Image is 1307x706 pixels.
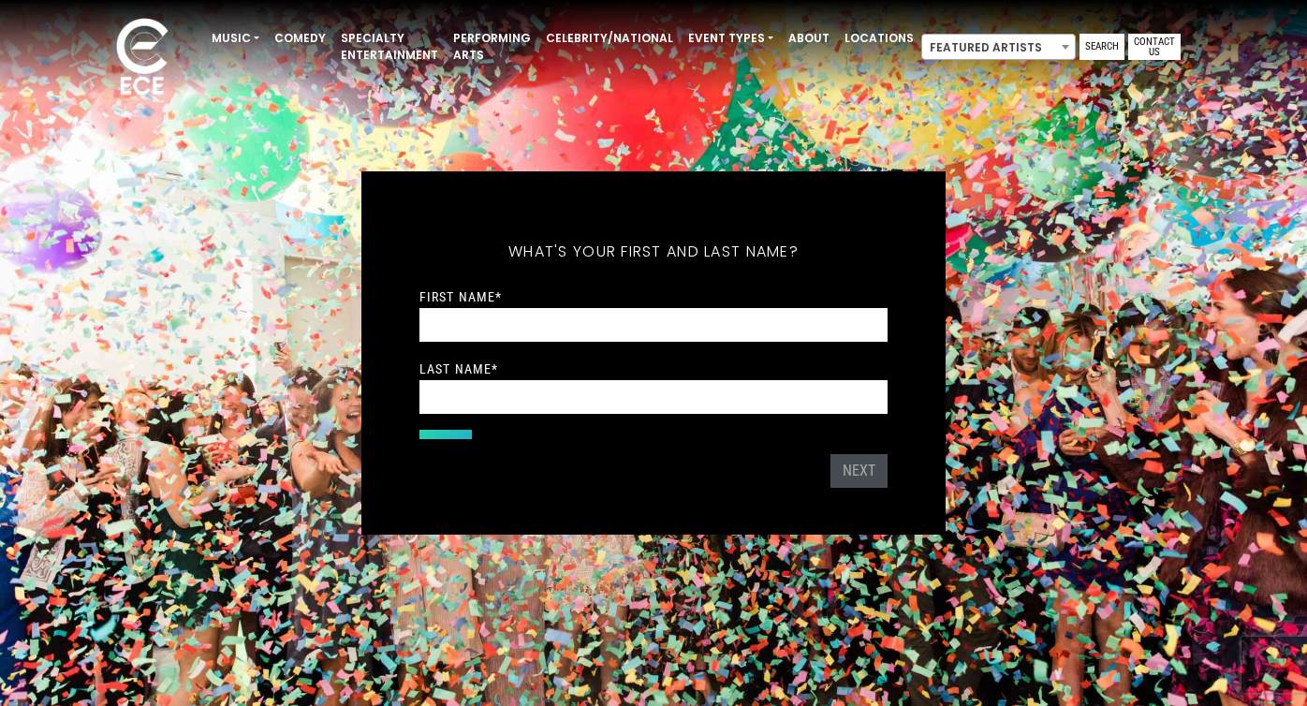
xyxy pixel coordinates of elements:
[333,22,446,71] a: Specialty Entertainment
[837,22,921,54] a: Locations
[781,22,837,54] a: About
[1079,34,1124,60] a: Search
[681,22,781,54] a: Event Types
[1128,34,1181,60] a: Contact Us
[922,35,1075,61] span: Featured Artists
[419,218,888,286] h5: What's your first and last name?
[921,34,1076,60] span: Featured Artists
[419,360,498,377] label: Last Name
[419,288,502,305] label: First Name
[95,13,189,104] img: ece_new_logo_whitev2-1.png
[204,22,267,54] a: Music
[446,22,538,71] a: Performing Arts
[267,22,333,54] a: Comedy
[538,22,681,54] a: Celebrity/National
